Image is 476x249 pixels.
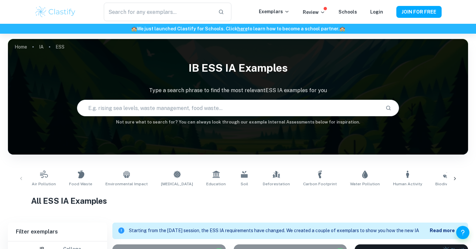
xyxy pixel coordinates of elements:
[393,181,422,187] span: Human Activity
[303,9,325,16] p: Review
[206,181,226,187] span: Education
[237,26,248,31] a: here
[339,26,345,31] span: 🏫
[383,102,394,114] button: Search
[370,9,383,15] a: Login
[303,181,337,187] span: Carbon Footprint
[430,228,455,233] b: Read more
[8,87,468,94] p: Type a search phrase to find the most relevant ESS IA examples for you
[350,181,380,187] span: Water Pollution
[8,57,468,79] h1: IB ESS IA examples
[32,181,56,187] span: Air Pollution
[338,9,357,15] a: Schools
[259,8,290,15] p: Exemplars
[31,195,445,207] h1: All ESS IA Examples
[435,181,458,187] span: Biodiversity
[131,26,137,31] span: 🏫
[77,99,380,117] input: E.g. rising sea levels, waste management, food waste...
[456,226,469,239] button: Help and Feedback
[8,119,468,125] h6: Not sure what to search for? You can always look through our example Internal Assessments below f...
[104,3,213,21] input: Search for any exemplars...
[56,43,64,51] p: ESS
[34,5,76,18] img: Clastify logo
[129,227,430,234] p: Starting from the [DATE] session, the ESS IA requirements have changed. We created a couple of ex...
[1,25,475,32] h6: We just launched Clastify for Schools. Click to learn how to become a school partner.
[69,181,92,187] span: Food Waste
[263,181,290,187] span: Deforestation
[15,42,27,52] a: Home
[396,6,442,18] button: JOIN FOR FREE
[39,42,44,52] a: IA
[241,181,248,187] span: Soil
[161,181,193,187] span: [MEDICAL_DATA]
[105,181,148,187] span: Environmental Impact
[8,223,107,241] h6: Filter exemplars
